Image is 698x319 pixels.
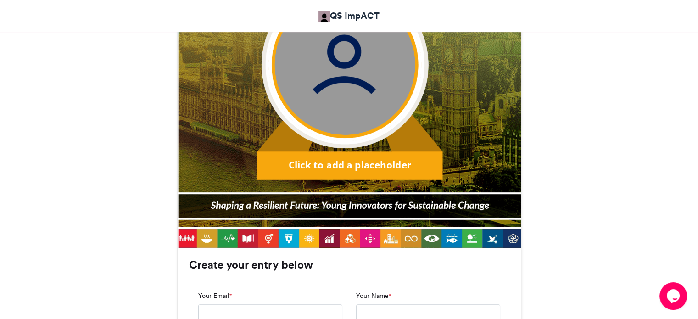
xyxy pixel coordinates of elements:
[356,291,391,301] label: Your Name
[189,259,509,270] h3: Create your entry below
[318,11,330,22] img: QS ImpACT
[659,282,689,310] iframe: chat widget
[198,291,232,301] label: Your Email
[264,158,436,172] div: Click to add a placeholder
[318,9,380,22] a: QS ImpACT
